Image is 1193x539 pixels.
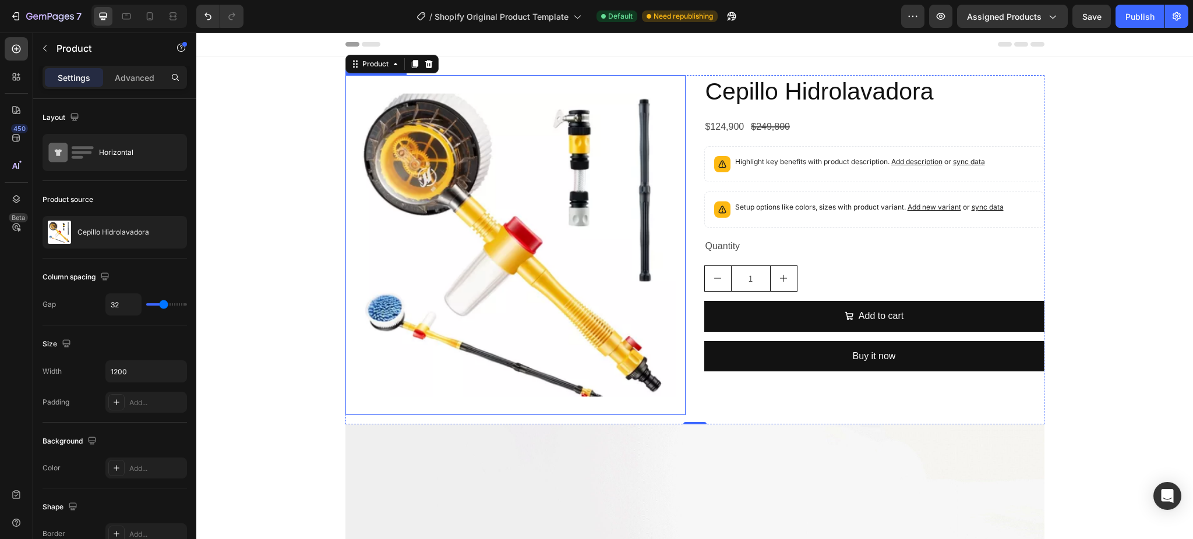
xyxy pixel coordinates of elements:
[106,361,186,382] input: Auto
[57,41,156,55] p: Product
[608,11,633,22] span: Default
[43,463,61,473] div: Color
[508,42,848,76] h2: Cepillo Hidrolavadora
[508,268,848,299] button: Add to cart
[43,194,93,205] div: Product source
[99,139,170,166] div: Horizontal
[746,125,789,133] span: or
[106,294,141,315] input: Auto
[164,26,195,37] div: Product
[43,434,99,449] div: Background
[553,85,595,104] div: $249,800
[77,228,149,236] p: Cepillo Hidrolavadora
[43,269,112,285] div: Column spacing
[76,9,82,23] p: 7
[509,233,535,258] button: decrement
[115,72,154,84] p: Advanced
[508,204,848,224] div: Quantity
[574,233,601,258] button: increment
[757,125,789,133] span: sync data
[695,125,746,133] span: Add description
[9,213,28,222] div: Beta
[967,10,1042,23] span: Assigned Products
[196,33,1193,539] iframe: Design area
[711,170,765,179] span: Add new variant
[1125,10,1155,23] div: Publish
[43,110,82,126] div: Layout
[508,85,549,104] div: $124,900
[43,499,80,515] div: Shape
[1082,12,1102,22] span: Save
[43,529,65,539] div: Border
[129,463,184,474] div: Add...
[535,233,574,258] input: quantity
[58,72,90,84] p: Settings
[43,336,73,352] div: Size
[48,221,71,244] img: product feature img
[129,398,184,408] div: Add...
[11,124,28,133] div: 450
[429,10,432,23] span: /
[539,123,789,135] p: Highlight key benefits with product description.
[43,397,69,407] div: Padding
[775,170,807,179] span: sync data
[765,170,807,179] span: or
[539,169,807,180] p: Setup options like colors, sizes with product variant.
[662,275,707,292] div: Add to cart
[508,308,848,339] button: Buy it now
[957,5,1068,28] button: Assigned Products
[196,5,243,28] div: Undo/Redo
[1153,482,1181,510] div: Open Intercom Messenger
[435,10,569,23] span: Shopify Original Product Template
[5,5,87,28] button: 7
[43,299,56,310] div: Gap
[654,11,713,22] span: Need republishing
[656,315,700,332] div: Buy it now
[1072,5,1111,28] button: Save
[1116,5,1164,28] button: Publish
[43,366,62,377] div: Width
